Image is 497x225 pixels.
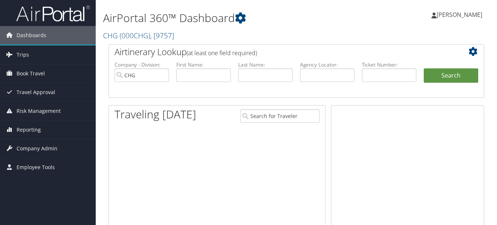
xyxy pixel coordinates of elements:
h2: Airtinerary Lookup [114,46,447,58]
span: Trips [17,46,29,64]
a: [PERSON_NAME] [431,4,490,26]
span: (at least one field required) [187,49,257,57]
button: Search [424,68,478,83]
label: Last Name: [238,61,293,68]
span: , [ 9757 ] [150,31,174,40]
span: Dashboards [17,26,46,44]
span: Company Admin [17,139,57,158]
span: Travel Approval [17,83,55,101]
input: Search for Traveler [240,109,319,123]
label: Agency Locator: [300,61,355,68]
label: Ticket Number: [362,61,416,68]
span: Risk Management [17,102,61,120]
a: CHG [103,31,174,40]
span: [PERSON_NAME] [437,11,482,19]
img: airportal-logo.png [16,5,90,22]
h1: AirPortal 360™ Dashboard [103,10,361,26]
span: Book Travel [17,64,45,83]
label: First Name: [176,61,231,68]
span: Reporting [17,121,41,139]
label: Company - Division: [114,61,169,68]
span: Employee Tools [17,158,55,176]
span: ( 000CHG ) [120,31,150,40]
h1: Traveling [DATE] [114,107,196,122]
